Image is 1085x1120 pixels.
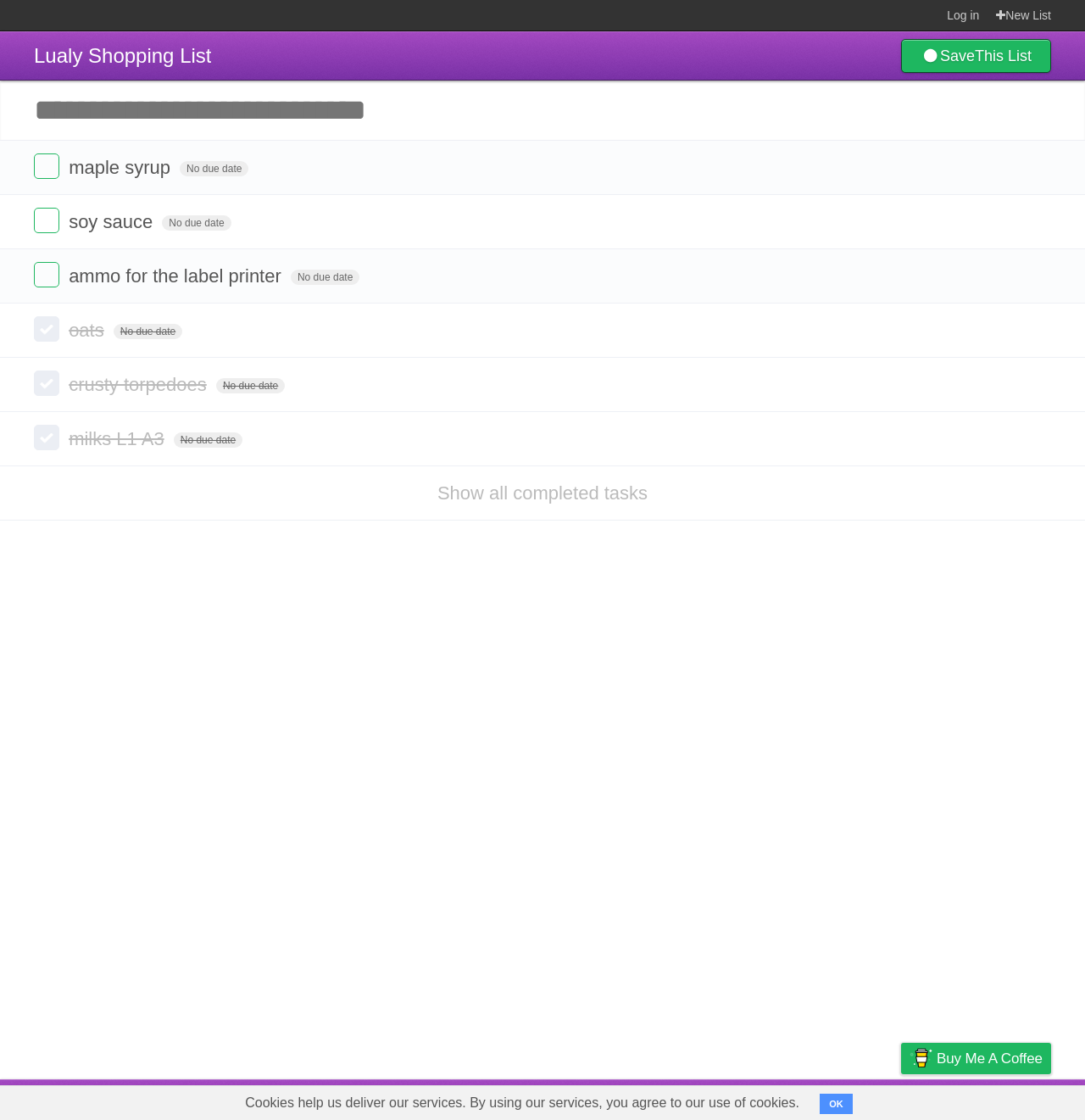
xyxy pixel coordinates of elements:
label: Done [34,208,59,233]
a: Buy me a coffee [901,1043,1051,1074]
img: Buy me a coffee [910,1044,932,1073]
a: SaveThis List [901,39,1051,73]
a: About [676,1084,711,1116]
b: This List [975,47,1032,64]
span: Lualy Shopping List [34,44,211,67]
span: crusty torpedoes [69,374,211,395]
a: Terms [821,1084,859,1116]
span: Cookies help us deliver our services. By using our services, you agree to our use of cookies. [228,1086,816,1120]
span: No due date [162,215,231,231]
span: milks L1 A3 [69,428,169,449]
span: Buy me a coffee [937,1044,1043,1073]
span: No due date [216,378,285,393]
span: maple syrup [69,157,175,178]
span: oats [69,320,108,341]
span: No due date [174,432,242,448]
label: Done [34,153,59,179]
span: No due date [114,324,182,339]
label: Done [34,425,59,450]
label: Done [34,262,59,287]
a: Suggest a feature [944,1084,1051,1116]
button: OK [820,1094,853,1114]
a: Developers [732,1084,800,1116]
span: No due date [180,161,248,176]
a: Show all completed tasks [437,482,648,504]
a: Privacy [879,1084,923,1116]
span: No due date [291,270,359,285]
span: soy sauce [69,211,157,232]
span: ammo for the label printer [69,265,286,287]
label: Done [34,316,59,342]
label: Done [34,371,59,396]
